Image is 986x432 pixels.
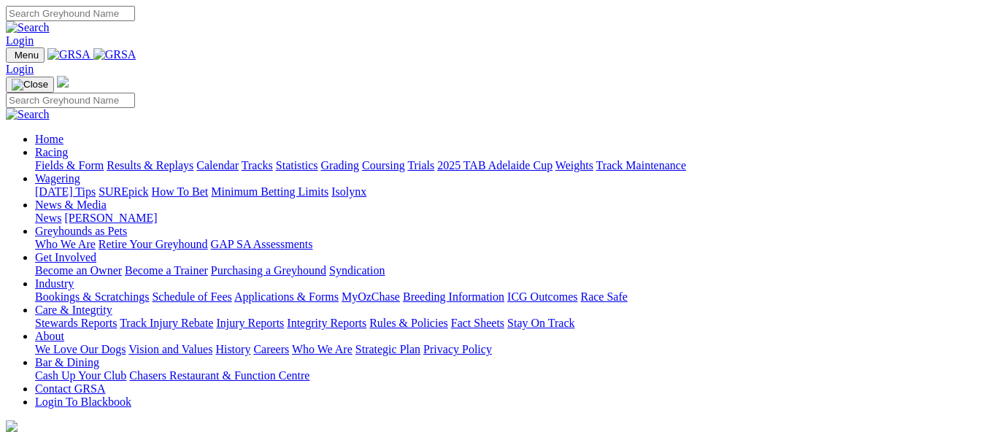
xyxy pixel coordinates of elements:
[35,185,980,198] div: Wagering
[242,159,273,171] a: Tracks
[276,159,318,171] a: Statistics
[6,21,50,34] img: Search
[35,317,117,329] a: Stewards Reports
[253,343,289,355] a: Careers
[342,290,400,303] a: MyOzChase
[35,185,96,198] a: [DATE] Tips
[15,50,39,61] span: Menu
[555,159,593,171] a: Weights
[35,317,980,330] div: Care & Integrity
[35,264,122,277] a: Become an Owner
[35,238,96,250] a: Who We Are
[331,185,366,198] a: Isolynx
[35,290,980,304] div: Industry
[596,159,686,171] a: Track Maintenance
[329,264,385,277] a: Syndication
[196,159,239,171] a: Calendar
[507,290,577,303] a: ICG Outcomes
[451,317,504,329] a: Fact Sheets
[35,330,64,342] a: About
[64,212,157,224] a: [PERSON_NAME]
[355,343,420,355] a: Strategic Plan
[211,238,313,250] a: GAP SA Assessments
[215,343,250,355] a: History
[507,317,574,329] a: Stay On Track
[6,6,135,21] input: Search
[35,343,126,355] a: We Love Our Dogs
[35,225,127,237] a: Greyhounds as Pets
[152,290,231,303] a: Schedule of Fees
[35,290,149,303] a: Bookings & Scratchings
[12,79,48,90] img: Close
[35,159,980,172] div: Racing
[35,356,99,369] a: Bar & Dining
[403,290,504,303] a: Breeding Information
[35,212,980,225] div: News & Media
[6,63,34,75] a: Login
[35,369,980,382] div: Bar & Dining
[6,77,54,93] button: Toggle navigation
[35,172,80,185] a: Wagering
[107,159,193,171] a: Results & Replays
[211,264,326,277] a: Purchasing a Greyhound
[6,47,45,63] button: Toggle navigation
[35,146,68,158] a: Racing
[35,396,131,408] a: Login To Blackbook
[6,108,50,121] img: Search
[57,76,69,88] img: logo-grsa-white.png
[128,343,212,355] a: Vision and Values
[35,238,980,251] div: Greyhounds as Pets
[35,133,63,145] a: Home
[216,317,284,329] a: Injury Reports
[47,48,90,61] img: GRSA
[35,251,96,263] a: Get Involved
[129,369,309,382] a: Chasers Restaurant & Function Centre
[369,317,448,329] a: Rules & Policies
[99,238,208,250] a: Retire Your Greyhound
[292,343,353,355] a: Who We Are
[120,317,213,329] a: Track Injury Rebate
[93,48,136,61] img: GRSA
[35,304,112,316] a: Care & Integrity
[35,369,126,382] a: Cash Up Your Club
[234,290,339,303] a: Applications & Forms
[6,420,18,432] img: logo-grsa-white.png
[35,264,980,277] div: Get Involved
[35,382,105,395] a: Contact GRSA
[211,185,328,198] a: Minimum Betting Limits
[437,159,552,171] a: 2025 TAB Adelaide Cup
[99,185,148,198] a: SUREpick
[35,343,980,356] div: About
[35,212,61,224] a: News
[35,159,104,171] a: Fields & Form
[6,93,135,108] input: Search
[6,34,34,47] a: Login
[580,290,627,303] a: Race Safe
[407,159,434,171] a: Trials
[423,343,492,355] a: Privacy Policy
[125,264,208,277] a: Become a Trainer
[152,185,209,198] a: How To Bet
[35,198,107,211] a: News & Media
[362,159,405,171] a: Coursing
[35,277,74,290] a: Industry
[321,159,359,171] a: Grading
[287,317,366,329] a: Integrity Reports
